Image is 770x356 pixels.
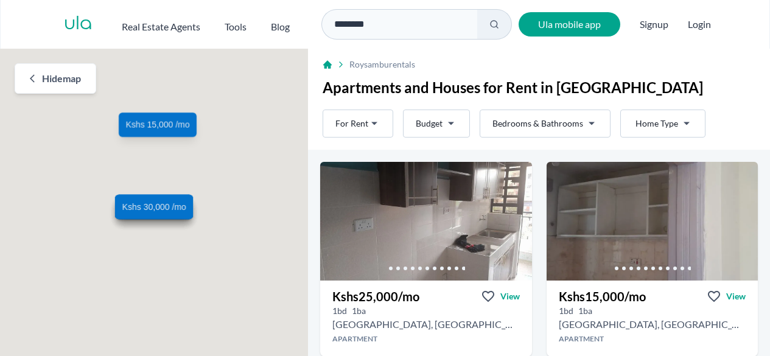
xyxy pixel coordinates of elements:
h3: Kshs 15,000 /mo [559,288,646,305]
h3: Kshs 25,000 /mo [332,288,419,305]
button: Bedrooms & Bathrooms [480,110,611,138]
h4: Apartment [320,334,532,344]
a: ula [64,13,93,35]
img: 1 bedroom Apartment for rent - Kshs 25,000/mo - in Roysambu around TRM - Thika Road Mall, Nairobi... [320,162,532,281]
span: Roysambu rentals [349,58,415,71]
span: Budget [416,117,443,130]
nav: Main [122,15,314,34]
h2: 1 bedroom Apartment for rent in Roysambu - Kshs 25,000/mo -TRM - Thika Road Mall, Nairobi, Kenya,... [332,317,520,332]
button: For Rent [323,110,393,138]
h5: 1 bedrooms [559,305,573,317]
span: Kshs 15,000 /mo [126,119,190,131]
h5: 1 bathrooms [578,305,592,317]
h1: Apartments and Houses for Rent in [GEOGRAPHIC_DATA] [323,78,755,97]
span: Hide map [42,71,81,86]
h2: 1 bedroom Apartment for rent in Roysambu - Kshs 15,000/mo -TRM - Thika Road Mall, Nairobi, Kenya,... [559,317,746,332]
h2: Real Estate Agents [122,19,200,34]
button: Tools [225,15,247,34]
button: Real Estate Agents [122,15,200,34]
span: View [500,290,520,302]
span: Bedrooms & Bathrooms [492,117,583,130]
a: Kshs 15,000 /mo [119,113,197,137]
a: Ula mobile app [519,12,620,37]
button: Home Type [620,110,705,138]
button: Budget [403,110,470,138]
h2: Tools [225,19,247,34]
span: For Rent [335,117,368,130]
span: Kshs 30,000 /mo [122,201,186,213]
a: Blog [271,15,290,34]
span: Home Type [635,117,678,130]
a: Kshs 30,000 /mo [115,195,193,219]
span: View [726,290,746,302]
h5: 1 bedrooms [332,305,347,317]
span: Signup [640,12,668,37]
img: 1 bedroom Apartment for rent - Kshs 15,000/mo - in Roysambu around TRM - Thika Road Mall, Nairobi... [547,162,758,281]
h4: Apartment [547,334,758,344]
h5: 1 bathrooms [352,305,366,317]
h2: Blog [271,19,290,34]
button: Login [688,17,711,32]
